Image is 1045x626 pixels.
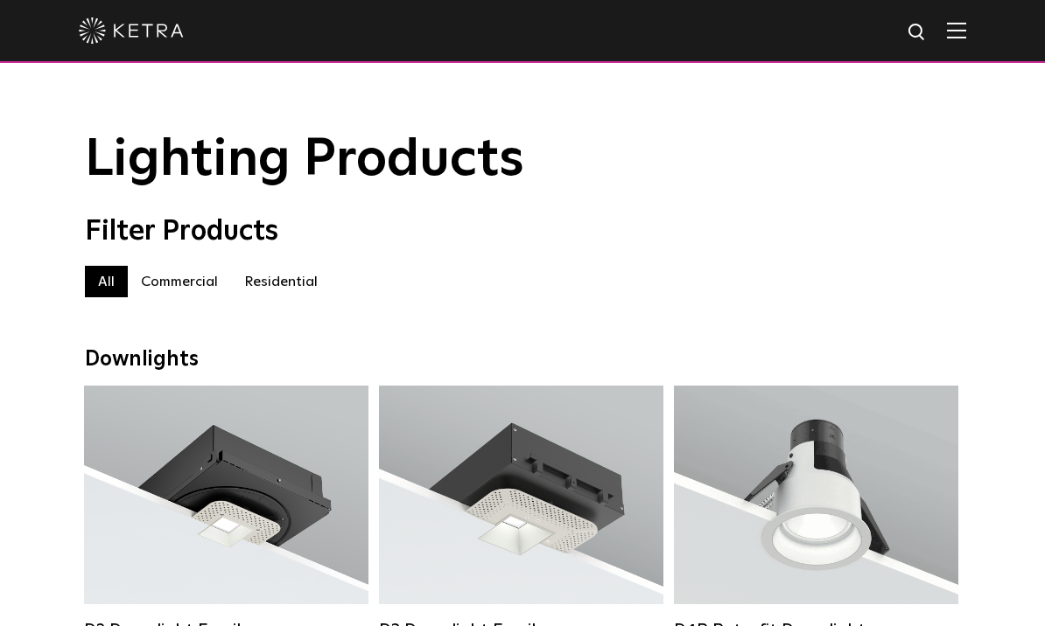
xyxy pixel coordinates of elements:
[85,134,524,186] span: Lighting Products
[85,266,128,297] label: All
[85,215,960,248] div: Filter Products
[947,22,966,38] img: Hamburger%20Nav.svg
[128,266,231,297] label: Commercial
[907,22,929,44] img: search icon
[231,266,331,297] label: Residential
[79,17,184,44] img: ketra-logo-2019-white
[85,347,960,372] div: Downlights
